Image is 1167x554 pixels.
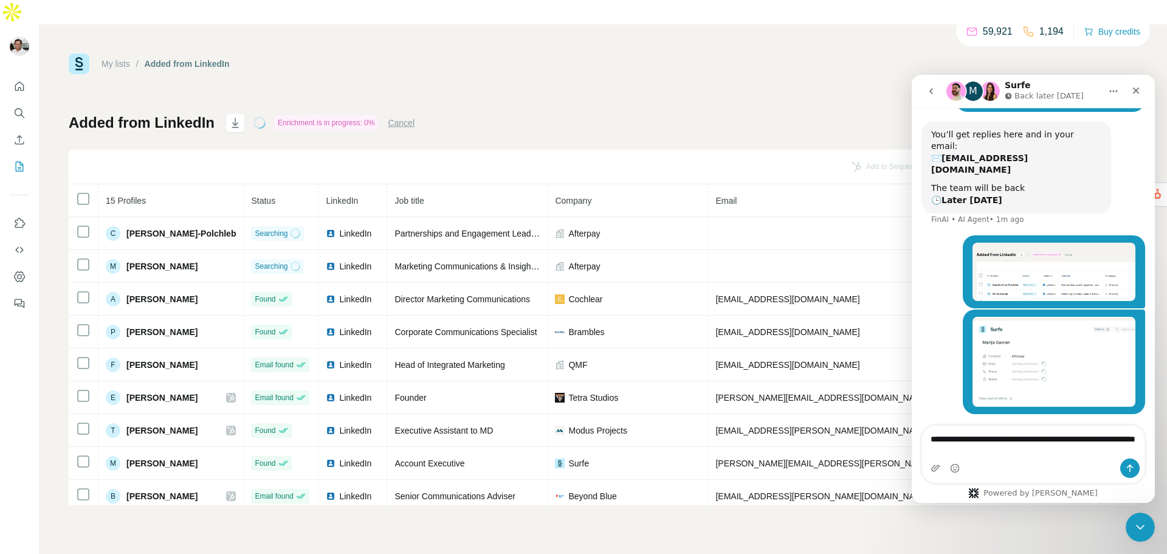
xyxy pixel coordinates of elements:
button: Use Surfe API [10,239,29,261]
span: Email [715,196,737,206]
div: Enrichment is in progress: 0% [274,116,378,130]
span: 15 Profiles [106,196,146,206]
button: Feedback [10,293,29,314]
img: LinkedIn logo [326,491,336,501]
span: Email found [255,491,293,502]
span: LinkedIn [339,490,371,502]
span: [PERSON_NAME] [126,490,198,502]
span: LinkedIn [339,326,371,338]
span: LinkedIn [339,359,371,371]
span: Senior Communications Adviser [394,491,515,501]
div: E [106,390,120,405]
div: M [106,259,120,274]
iframe: Intercom live chat [912,75,1155,503]
span: QMF [568,359,587,371]
h1: Added from LinkedIn [69,113,215,133]
img: LinkedIn logo [326,229,336,238]
button: My lists [10,156,29,178]
span: LinkedIn [339,392,371,404]
span: Executive Assistant to MD [394,426,493,435]
img: LinkedIn logo [326,261,336,271]
span: Cochlear [568,293,602,305]
button: Dashboard [10,266,29,288]
span: Status [251,196,275,206]
img: LinkedIn logo [326,459,336,468]
span: [PERSON_NAME] [126,424,198,437]
div: P [106,325,120,339]
img: LinkedIn logo [326,294,336,304]
span: [PERSON_NAME] [126,359,198,371]
div: M [106,456,120,471]
span: [PERSON_NAME] [126,293,198,305]
img: company-logo [555,393,565,403]
div: Added from LinkedIn [145,58,230,70]
button: Buy credits [1084,23,1140,40]
img: Surfe Logo [69,54,89,74]
span: Surfe [568,457,588,469]
span: Director Marketing Communications [394,294,530,304]
span: Partnerships and Engagement Lead APAC [394,229,555,238]
span: [EMAIL_ADDRESS][DOMAIN_NAME] [715,294,859,304]
span: Tetra Studios [568,392,618,404]
div: B [106,489,120,504]
span: Found [255,294,275,305]
button: Search [10,102,29,124]
span: [PERSON_NAME][EMAIL_ADDRESS][DOMAIN_NAME] [715,393,929,403]
span: Found [255,425,275,436]
span: Company [555,196,591,206]
button: Use Surfe on LinkedIn [10,212,29,234]
span: Searching [255,261,287,272]
img: LinkedIn logo [326,393,336,403]
button: Cancel [388,117,415,129]
span: LinkedIn [339,260,371,272]
img: company-logo [555,459,565,468]
div: C [106,226,120,241]
img: company-logo [555,426,565,435]
button: Enrich CSV [10,129,29,151]
span: LinkedIn [339,227,371,240]
span: [PERSON_NAME] [126,326,198,338]
span: [PERSON_NAME] [126,457,198,469]
span: [PERSON_NAME] [126,260,198,272]
span: LinkedIn [339,293,371,305]
div: F [106,358,120,372]
span: Afterpay [568,227,600,240]
span: LinkedIn [339,424,371,437]
span: Afterpay [568,260,600,272]
span: Searching [255,228,287,239]
span: [PERSON_NAME]-Polchleb [126,227,236,240]
span: [EMAIL_ADDRESS][DOMAIN_NAME] [715,327,859,337]
span: [EMAIL_ADDRESS][PERSON_NAME][DOMAIN_NAME] [715,426,929,435]
img: company-logo [555,327,565,337]
span: Brambles [568,326,604,338]
span: [EMAIL_ADDRESS][DOMAIN_NAME] [715,360,859,370]
span: Founder [394,393,426,403]
li: / [136,58,139,70]
span: LinkedIn [326,196,358,206]
img: company-logo [555,491,565,501]
span: [PERSON_NAME][EMAIL_ADDRESS][PERSON_NAME][DOMAIN_NAME] [715,459,1000,468]
span: Corporate Communications Specialist [394,327,537,337]
p: 59,921 [983,24,1013,39]
img: LinkedIn logo [326,327,336,337]
span: LinkedIn [339,457,371,469]
span: Marketing Communications & Insights Director [394,261,570,271]
span: Account Executive [394,459,464,468]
